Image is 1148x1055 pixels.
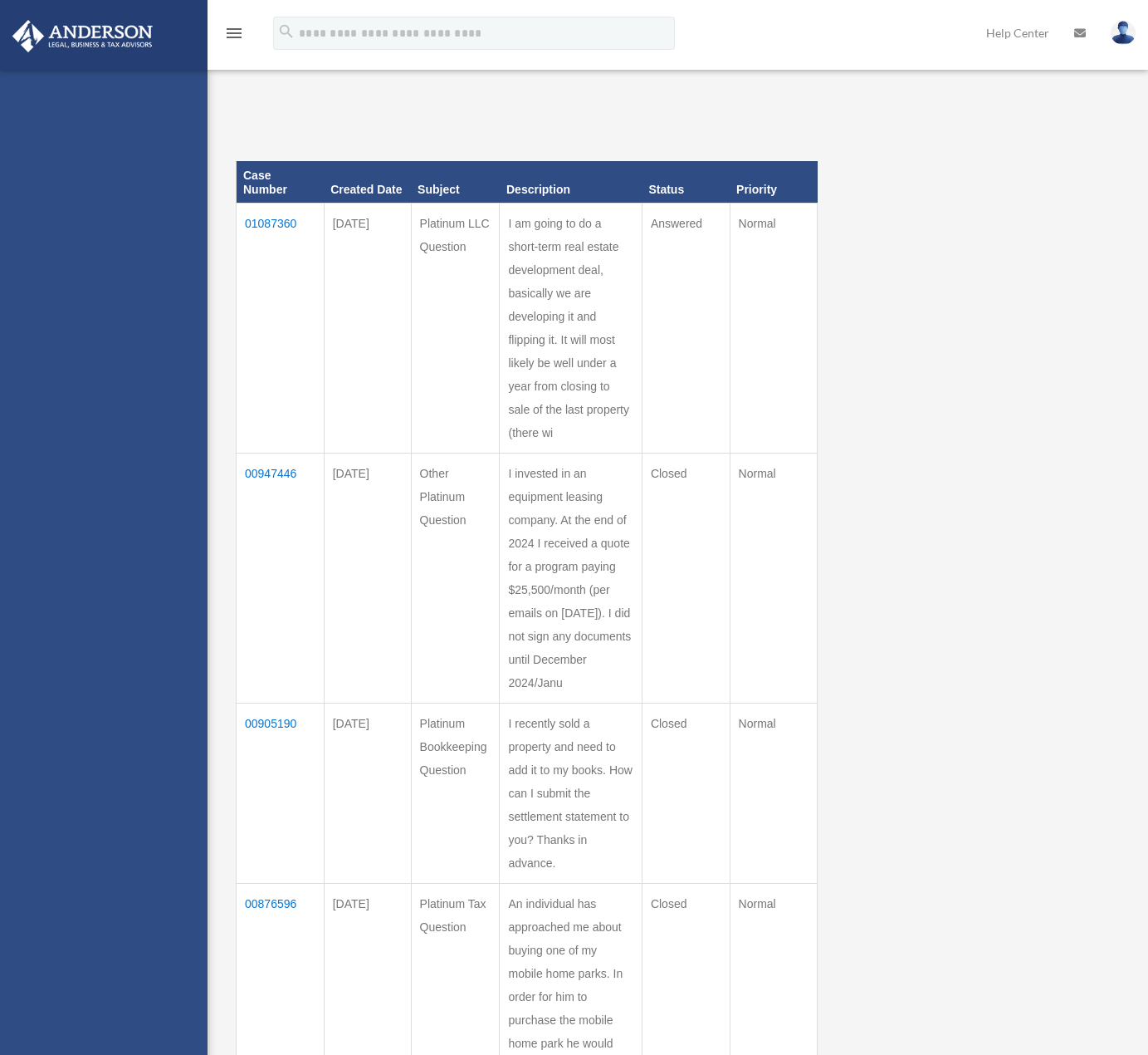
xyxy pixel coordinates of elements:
[324,704,411,884] td: [DATE]
[642,454,730,704] td: Closed
[500,704,642,884] td: I recently sold a property and need to add it to my books. How can I submit the settlement statem...
[237,704,325,884] td: 00905190
[237,161,325,204] th: Case Number
[730,454,818,704] td: Normal
[7,20,158,52] img: Anderson Advisors Platinum Portal
[500,161,642,204] th: Description
[237,454,325,704] td: 00947446
[277,22,296,41] i: search
[642,161,730,204] th: Status
[730,204,818,454] td: Normal
[237,204,325,454] td: 01087360
[224,29,244,43] a: menu
[500,204,642,454] td: I am going to do a short-term real estate development deal, basically we are developing it and fl...
[411,161,500,204] th: Subject
[1111,21,1136,45] img: User Pic
[224,23,244,43] i: menu
[411,204,500,454] td: Platinum LLC Question
[324,454,411,704] td: [DATE]
[324,204,411,454] td: [DATE]
[730,161,818,204] th: Priority
[642,204,730,454] td: Answered
[642,704,730,884] td: Closed
[411,454,500,704] td: Other Platinum Question
[324,161,411,204] th: Created Date
[730,704,818,884] td: Normal
[411,704,500,884] td: Platinum Bookkeeping Question
[500,454,642,704] td: I invested in an equipment leasing company. At the end of 2024 I received a quote for a program p...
